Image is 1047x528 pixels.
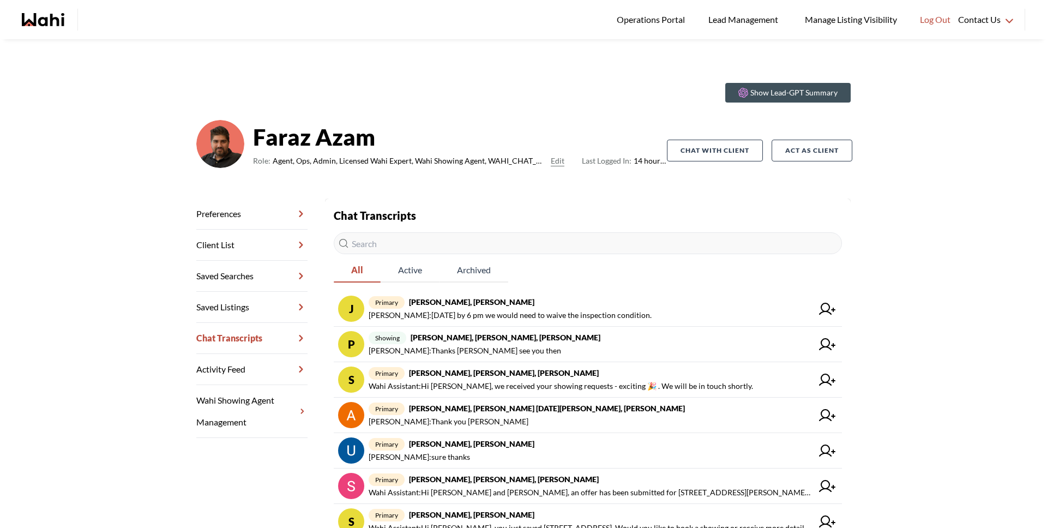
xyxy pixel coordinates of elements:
a: Jprimary[PERSON_NAME], [PERSON_NAME][PERSON_NAME]:[DATE] by 6 pm we would need to waive the inspe... [334,291,842,327]
img: chat avatar [338,402,364,428]
div: P [338,331,364,357]
span: Lead Management [708,13,782,27]
span: Archived [440,259,508,281]
strong: [PERSON_NAME], [PERSON_NAME] [409,510,534,519]
a: Preferences [196,199,308,230]
strong: [PERSON_NAME], [PERSON_NAME], [PERSON_NAME] [409,368,599,377]
a: Pshowing[PERSON_NAME], [PERSON_NAME], [PERSON_NAME][PERSON_NAME]:Thanks [PERSON_NAME] see you then [334,327,842,362]
span: Agent, Ops, Admin, Licensed Wahi Expert, Wahi Showing Agent, WAHI_CHAT_MODERATOR [273,154,546,167]
span: Manage Listing Visibility [802,13,900,27]
span: Log Out [920,13,950,27]
strong: [PERSON_NAME], [PERSON_NAME], [PERSON_NAME] [411,333,600,342]
a: Saved Listings [196,292,308,323]
span: Operations Portal [617,13,689,27]
span: [PERSON_NAME] : Thank you [PERSON_NAME] [369,415,528,428]
span: primary [369,296,405,309]
a: Activity Feed [196,354,308,385]
strong: [PERSON_NAME], [PERSON_NAME] [DATE][PERSON_NAME], [PERSON_NAME] [409,404,685,413]
span: Active [381,259,440,281]
div: S [338,367,364,393]
span: [PERSON_NAME] : sure thanks [369,451,470,464]
strong: Chat Transcripts [334,209,416,222]
a: primary[PERSON_NAME], [PERSON_NAME], [PERSON_NAME]Wahi Assistant:Hi [PERSON_NAME] and [PERSON_NAM... [334,469,842,504]
a: primary[PERSON_NAME], [PERSON_NAME] [DATE][PERSON_NAME], [PERSON_NAME][PERSON_NAME]:Thank you [PE... [334,398,842,433]
button: Active [381,259,440,283]
span: primary [369,438,405,451]
p: Show Lead-GPT Summary [750,87,838,98]
span: primary [369,509,405,521]
div: J [338,296,364,322]
span: Last Logged In: [582,156,631,165]
span: primary [369,473,405,486]
span: primary [369,403,405,415]
a: primary[PERSON_NAME], [PERSON_NAME][PERSON_NAME]:sure thanks [334,433,842,469]
span: Wahi Assistant : Hi [PERSON_NAME], we received your showing requests - exciting 🎉 . We will be in... [369,380,753,393]
a: Saved Searches [196,261,308,292]
a: Sprimary[PERSON_NAME], [PERSON_NAME], [PERSON_NAME]Wahi Assistant:Hi [PERSON_NAME], we received y... [334,362,842,398]
button: Archived [440,259,508,283]
span: [PERSON_NAME] : Thanks [PERSON_NAME] see you then [369,344,561,357]
span: showing [369,332,406,344]
strong: [PERSON_NAME], [PERSON_NAME], [PERSON_NAME] [409,475,599,484]
button: All [334,259,381,283]
a: Client List [196,230,308,261]
span: Wahi Assistant : Hi [PERSON_NAME] and [PERSON_NAME], an offer has been submitted for [STREET_ADDR... [369,486,813,499]
a: Wahi homepage [22,13,64,26]
button: Show Lead-GPT Summary [725,83,851,103]
img: chat avatar [338,437,364,464]
span: primary [369,367,405,380]
input: Search [334,232,842,254]
button: Chat with client [667,140,763,161]
strong: Faraz Azam [253,121,667,153]
span: All [334,259,381,281]
span: 14 hours ago [582,154,667,167]
a: Wahi Showing Agent Management [196,385,308,438]
img: chat avatar [338,473,364,499]
span: Role: [253,154,270,167]
button: Act as Client [772,140,852,161]
button: Edit [551,154,564,167]
span: [PERSON_NAME] : [DATE] by 6 pm we would need to waive the inspection condition. [369,309,652,322]
img: d03c15c2156146a3.png [196,120,244,168]
a: Chat Transcripts [196,323,308,354]
strong: [PERSON_NAME], [PERSON_NAME] [409,297,534,307]
strong: [PERSON_NAME], [PERSON_NAME] [409,439,534,448]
